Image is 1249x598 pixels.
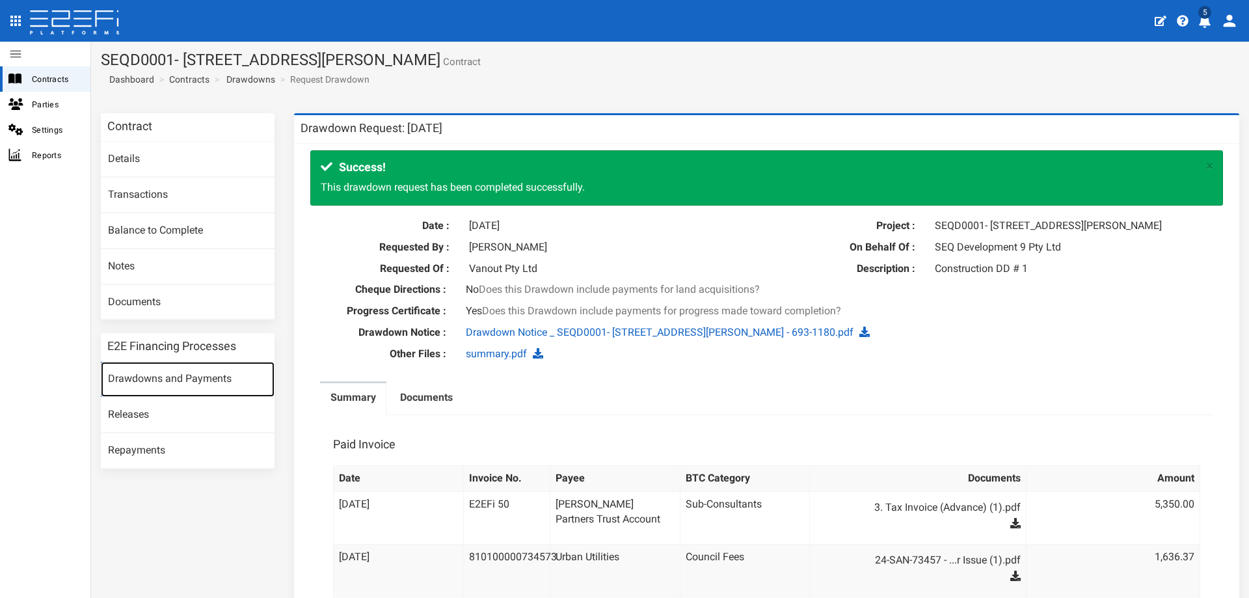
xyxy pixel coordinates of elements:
span: Settings [32,122,80,137]
a: Summary [320,383,386,416]
label: Progress Certificate : [301,304,456,319]
td: [DATE] [333,492,463,545]
span: Dashboard [104,74,154,85]
span: Does this Drawdown include payments for land acquisitions? [479,283,760,295]
td: 5,350.00 [1027,492,1200,545]
th: Payee [550,466,680,492]
small: Contract [440,57,481,67]
div: Yes [456,304,1078,319]
span: Reports [32,148,80,163]
div: [DATE] [459,219,757,234]
th: Date [333,466,463,492]
a: 24-SAN-73457 - ...r Issue (1).pdf [828,550,1021,571]
h4: Success! [321,161,1200,174]
label: On Behalf Of : [776,240,925,255]
label: Date : [310,219,459,234]
td: E2EFi 50 [463,492,550,545]
a: Drawdowns and Payments [101,362,275,397]
a: 3. Tax Invoice (Advance) (1).pdf [828,497,1021,518]
a: Contracts [169,73,209,86]
td: Council Fees [680,545,810,597]
div: [PERSON_NAME] [459,240,757,255]
h3: Paid Invoice [333,439,396,450]
a: Documents [101,285,275,320]
label: Requested By : [310,240,459,255]
div: Construction DD # 1 [925,262,1223,277]
a: Balance to Complete [101,213,275,249]
a: Repayments [101,433,275,469]
a: Notes [101,249,275,284]
a: Drawdown Notice _ SEQD0001- [STREET_ADDRESS][PERSON_NAME] - 693-1180.pdf [466,326,853,338]
th: BTC Category [680,466,810,492]
td: [DATE] [333,545,463,597]
label: Requested Of : [310,262,459,277]
th: Documents [810,466,1027,492]
label: Description : [776,262,925,277]
label: Other Files : [301,347,456,362]
a: Details [101,142,275,177]
div: SEQD0001- [STREET_ADDRESS][PERSON_NAME] [925,219,1223,234]
span: Does this Drawdown include payments for progress made toward completion? [482,305,841,317]
th: Invoice No. [463,466,550,492]
div: Vanout Pty Ltd [459,262,757,277]
div: This drawdown request has been completed successfully. [310,150,1223,206]
td: 810100000734573 [463,545,550,597]
a: Transactions [101,178,275,213]
label: Summary [330,390,376,405]
label: Documents [400,390,453,405]
label: Cheque Directions : [301,282,456,297]
a: Drawdowns [226,73,275,86]
label: Project : [776,219,925,234]
div: No [456,282,1078,297]
div: SEQ Development 9 Pty Ltd [925,240,1223,255]
label: Drawdown Notice : [301,325,456,340]
th: Amount [1027,466,1200,492]
h3: E2E Financing Processes [107,340,236,352]
a: Documents [390,383,463,416]
span: Contracts [32,72,80,87]
h3: Contract [107,120,152,132]
a: Dashboard [104,73,154,86]
td: Sub-Consultants [680,492,810,545]
a: Releases [101,398,275,433]
h3: Drawdown Request: [DATE] [301,122,442,134]
a: summary.pdf [466,347,527,360]
td: 1,636.37 [1027,545,1200,597]
td: [PERSON_NAME] Partners Trust Account [550,492,680,545]
td: Urban Utilities [550,545,680,597]
button: × [1206,159,1213,173]
span: Parties [32,97,80,112]
li: Request Drawdown [277,73,369,86]
h1: SEQD0001- [STREET_ADDRESS][PERSON_NAME] [101,51,1239,68]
